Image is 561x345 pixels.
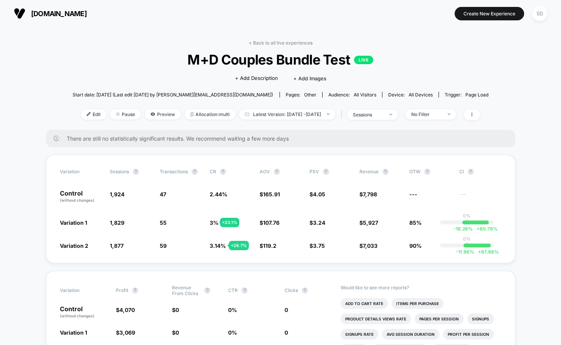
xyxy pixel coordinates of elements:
span: PSV [309,169,319,174]
span: 3.14 % [210,242,226,249]
span: 0 % [228,307,237,313]
span: + Add Images [293,75,326,81]
span: --- [459,192,501,203]
li: Profit Per Session [443,329,494,340]
p: Would like to see more reports? [341,285,501,290]
span: 2.44 % [210,191,227,197]
span: 5,927 [363,219,378,226]
button: ? [424,169,430,175]
span: Revenue From Clicks [172,285,200,296]
span: 80.78 % [473,226,498,232]
span: 3 % [210,219,218,226]
div: SD [532,6,547,21]
span: 1,924 [110,191,124,197]
span: Page Load [465,92,488,98]
div: Trigger: [445,92,488,98]
span: 4.05 [313,191,325,197]
span: $ [172,329,179,336]
span: 0 [175,307,179,313]
span: $ [359,242,377,249]
span: Clicks [285,287,298,293]
button: ? [302,287,308,294]
span: 0 % [228,329,237,336]
span: 0 [285,329,288,336]
img: calendar [245,112,249,116]
span: $ [172,307,179,313]
button: ? [204,287,210,294]
span: $ [309,191,325,197]
button: ? [192,169,198,175]
img: end [389,114,392,115]
span: + Add Description [235,75,278,82]
span: $ [309,219,325,226]
span: $ [260,219,280,226]
div: + 23.1 % [220,218,239,227]
div: Audience: [328,92,376,98]
span: CI [459,169,501,175]
span: other [304,92,316,98]
span: Variation [60,169,102,175]
div: sessions [353,112,384,118]
p: LIVE [354,56,373,64]
span: $ [359,191,377,197]
span: + [478,249,481,255]
span: Allocation: multi [185,109,235,119]
span: all devices [409,92,433,98]
span: | [339,109,347,120]
span: --- [409,191,417,197]
span: Variation [60,285,102,296]
span: Revenue [359,169,379,174]
span: Start date: [DATE] (Last edit [DATE] by [PERSON_NAME][EMAIL_ADDRESS][DOMAIN_NAME]) [73,92,273,98]
span: Variation 1 [60,329,87,336]
li: Avg Session Duration [382,329,439,340]
button: ? [220,169,226,175]
div: + 28.7 % [229,241,249,250]
span: Preview [145,109,181,119]
button: ? [132,287,138,294]
span: (without changes) [60,313,94,318]
span: 3,069 [119,329,135,336]
span: M+D Couples Bundle Test [93,51,468,68]
li: Pages Per Session [415,313,463,324]
span: -11.96 % [456,249,474,255]
span: 55 [160,219,167,226]
img: end [448,113,450,115]
span: + [477,226,480,232]
span: AOV [260,169,270,174]
span: Sessions [110,169,129,174]
p: Control [60,190,102,203]
img: end [116,112,120,116]
button: ? [133,169,139,175]
span: 59 [160,242,167,249]
button: SD [530,6,549,22]
div: Pages: [286,92,316,98]
span: 3.24 [313,219,325,226]
span: 0 [285,307,288,313]
span: 119.2 [263,242,276,249]
p: | [466,242,468,247]
p: 0% [463,236,471,242]
button: ? [242,287,248,294]
li: Signups [467,313,494,324]
span: $ [309,242,325,249]
img: Visually logo [14,8,25,19]
img: edit [87,112,91,116]
p: Control [60,306,108,319]
span: $ [116,329,135,336]
a: < Back to all live experiences [249,40,313,46]
button: ? [382,169,389,175]
span: CTR [228,287,238,293]
button: [DOMAIN_NAME] [12,7,89,20]
span: $ [260,191,280,197]
span: (without changes) [60,198,94,202]
span: There are still no statistically significant results. We recommend waiting a few more days [67,135,500,142]
span: 4,070 [119,307,135,313]
div: No Filter [411,111,442,117]
span: CR [210,169,216,174]
span: Variation 1 [60,219,87,226]
span: $ [359,219,378,226]
span: Edit [81,109,106,119]
span: Variation 2 [60,242,88,249]
span: 107.76 [263,219,280,226]
span: $ [116,307,135,313]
